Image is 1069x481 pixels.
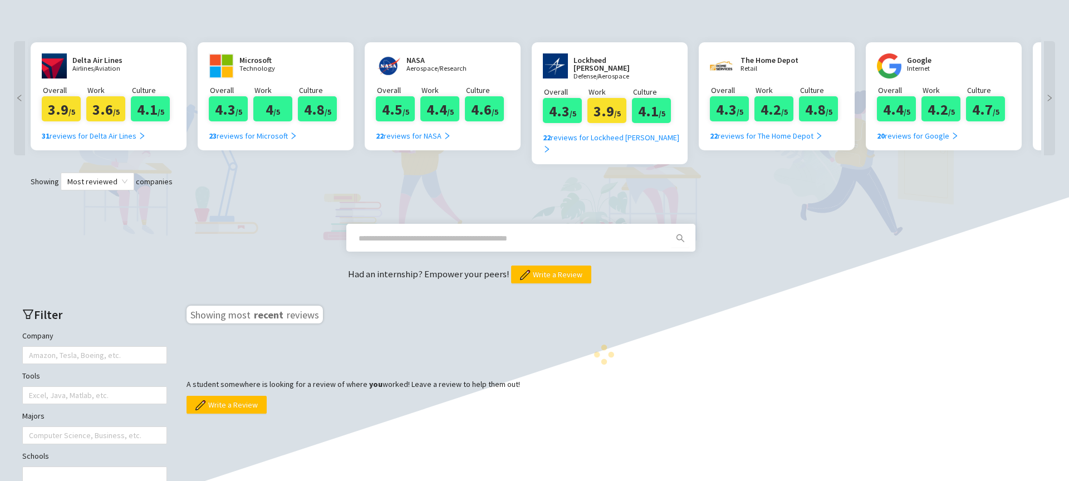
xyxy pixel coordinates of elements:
[826,107,832,117] span: /5
[209,96,248,121] div: 4.3
[195,400,205,410] img: pencil.png
[815,132,823,140] span: right
[877,96,916,121] div: 4.4
[447,107,454,117] span: /5
[543,53,568,78] img: www.lockheedmartin.com
[86,96,125,121] div: 3.6
[253,96,292,121] div: 4
[376,96,415,121] div: 4.5
[520,270,530,280] img: pencil.png
[420,96,459,121] div: 4.4
[421,84,465,96] p: Work
[543,131,685,156] div: reviews for Lockheed [PERSON_NAME]
[348,268,511,280] span: Had an internship? Empower your peers!
[710,96,749,121] div: 4.3
[533,268,582,281] span: Write a Review
[376,130,451,142] div: reviews for NASA
[22,410,45,422] label: Majors
[443,132,451,140] span: right
[376,53,401,78] img: nasa.gov
[290,132,297,140] span: right
[43,84,86,96] p: Overall
[403,107,409,117] span: /5
[543,145,551,153] span: right
[42,121,146,142] a: 31reviews for Delta Air Lines right
[877,121,959,142] a: 20reviews for Google right
[923,84,966,96] p: Work
[72,56,139,64] h2: Delta Air Lines
[570,109,576,119] span: /5
[877,131,885,141] b: 20
[376,121,451,142] a: 22reviews for NASA right
[741,56,807,64] h2: The Home Depot
[22,330,53,342] label: Company
[298,96,337,121] div: 4.8
[42,131,50,141] b: 31
[406,65,473,72] p: Aerospace/Research
[711,84,754,96] p: Overall
[710,130,823,142] div: reviews for The Home Depot
[239,56,306,64] h2: Microsoft
[208,399,258,411] span: Write a Review
[907,56,974,64] h2: Google
[253,307,285,320] span: recent
[800,84,844,96] p: Culture
[799,96,838,121] div: 4.8
[543,123,685,156] a: 22reviews for Lockheed [PERSON_NAME] right
[22,370,40,382] label: Tools
[492,107,498,117] span: /5
[633,86,676,98] p: Culture
[72,65,139,72] p: Airlines/Aviation
[209,121,297,142] a: 23reviews for Microsoft right
[131,96,170,121] div: 4.1
[68,107,75,117] span: /5
[209,53,234,78] img: www.microsoft.com
[113,107,120,117] span: /5
[754,96,793,121] div: 4.2
[210,84,253,96] p: Overall
[273,107,280,117] span: /5
[42,96,81,121] div: 3.9
[377,84,420,96] p: Overall
[877,130,959,142] div: reviews for Google
[877,53,901,78] img: google.com
[11,173,1058,190] div: Showing companies
[781,107,788,117] span: /5
[966,96,1005,121] div: 4.7
[967,84,1011,96] p: Culture
[138,132,146,140] span: right
[187,306,323,323] h3: Showing most reviews
[369,379,383,389] b: you
[87,84,131,96] p: Work
[741,65,807,72] p: Retail
[948,107,955,117] span: /5
[406,56,473,64] h2: NASA
[187,396,267,414] button: Write a Review
[22,308,34,320] span: filter
[22,450,49,462] label: Schools
[187,378,1022,390] p: A student somewhere is looking for a review of where worked! Leave a review to help them out!
[543,132,551,143] b: 22
[299,84,342,96] p: Culture
[239,65,306,72] p: Technology
[904,107,910,117] span: /5
[756,84,799,96] p: Work
[14,94,25,102] span: left
[614,109,621,119] span: /5
[573,56,657,72] h2: Lockheed [PERSON_NAME]
[710,121,823,142] a: 22reviews for The Home Depot right
[29,389,31,402] input: Tools
[209,130,297,142] div: reviews for Microsoft
[710,131,718,141] b: 22
[325,107,331,117] span: /5
[158,107,164,117] span: /5
[587,98,626,123] div: 3.9
[511,266,591,283] button: Write a Review
[993,107,999,117] span: /5
[671,229,689,247] button: search
[543,98,582,123] div: 4.3
[589,86,632,98] p: Work
[632,98,671,123] div: 4.1
[132,84,175,96] p: Culture
[376,131,384,141] b: 22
